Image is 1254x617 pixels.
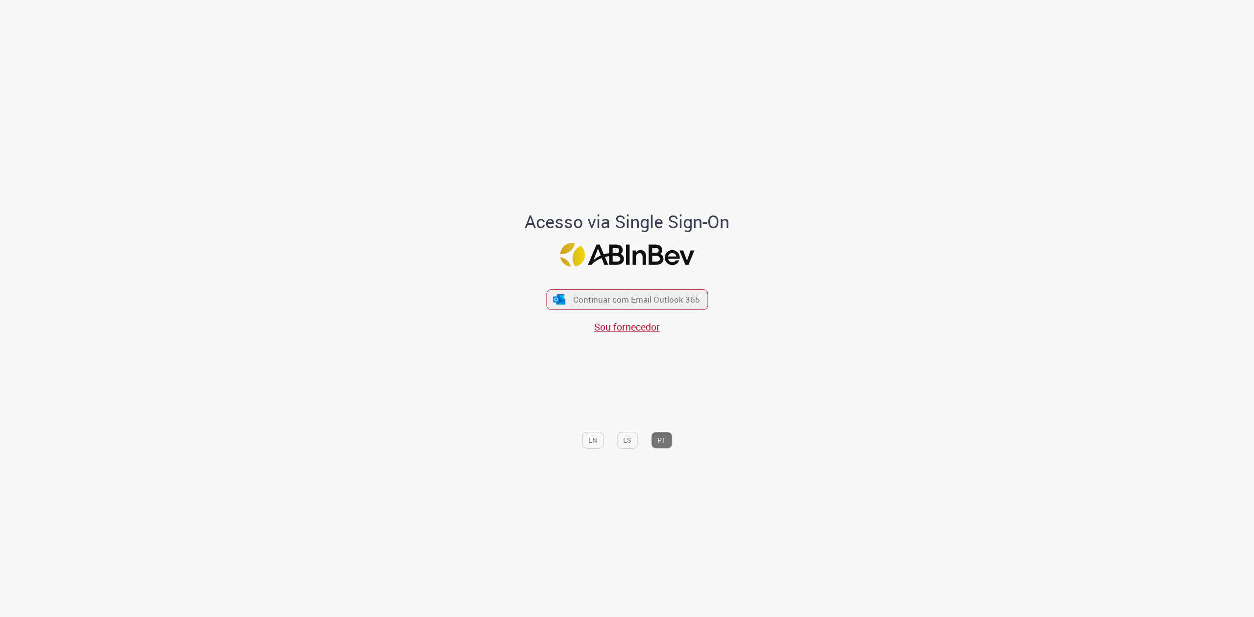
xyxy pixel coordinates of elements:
span: Continuar com Email Outlook 365 [573,294,700,306]
img: ícone Azure/Microsoft 360 [553,294,566,305]
button: ES [617,432,638,449]
a: Sou fornecedor [594,320,660,333]
button: ícone Azure/Microsoft 360 Continuar com Email Outlook 365 [546,289,708,309]
h1: Acesso via Single Sign-On [491,212,763,232]
img: Logo ABInBev [560,243,694,267]
button: PT [651,432,672,449]
button: EN [582,432,603,449]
